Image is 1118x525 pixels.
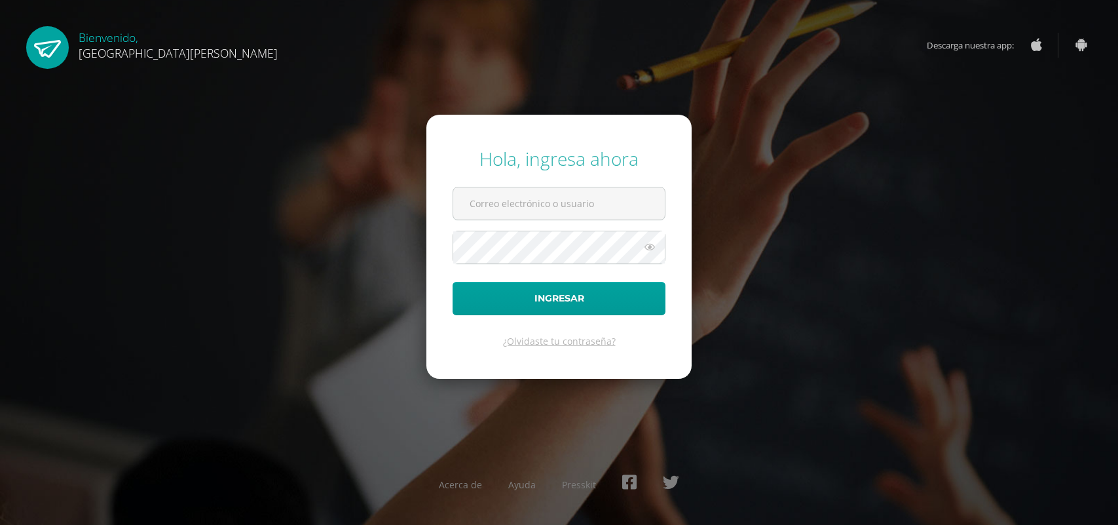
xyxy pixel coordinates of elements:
a: Ayuda [508,478,536,491]
a: Presskit [562,478,596,491]
button: Ingresar [453,282,665,315]
div: Hola, ingresa ahora [453,146,665,171]
div: Bienvenido, [79,26,278,61]
a: ¿Olvidaste tu contraseña? [503,335,616,347]
input: Correo electrónico o usuario [453,187,665,220]
span: Descarga nuestra app: [927,33,1027,58]
span: [GEOGRAPHIC_DATA][PERSON_NAME] [79,45,278,61]
a: Acerca de [439,478,482,491]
